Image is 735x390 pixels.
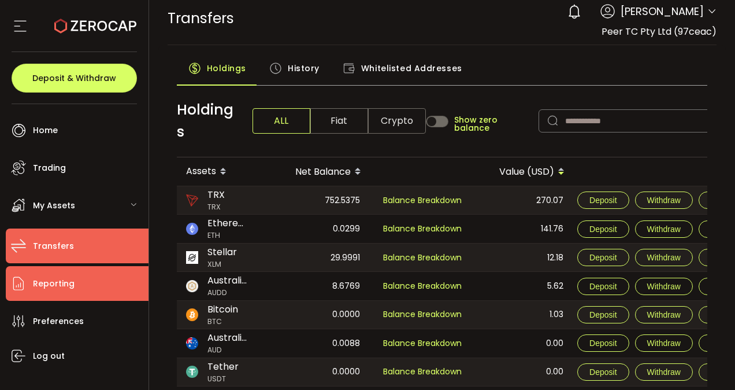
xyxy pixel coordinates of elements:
[269,244,369,271] div: 29.9991
[383,280,462,292] span: Balance Breakdown
[589,282,617,291] span: Deposit
[269,215,369,243] div: 0.0299
[269,329,369,358] div: 0.0088
[472,358,573,385] div: 0.00
[383,366,462,377] span: Balance Breakdown
[207,345,247,356] span: AUD
[577,278,629,295] button: Deposit
[577,249,629,266] button: Deposit
[269,358,369,385] div: 0.0000
[368,108,426,134] span: Crypto
[207,303,238,317] span: Bitcoin
[207,374,239,385] span: USDT
[207,317,238,328] span: BTC
[577,220,629,238] button: Deposit
[32,74,116,82] span: Deposit & Withdraw
[177,162,269,182] div: Assets
[207,360,239,374] span: Tether
[589,196,617,205] span: Deposit
[577,306,629,323] button: Deposit
[383,252,462,263] span: Balance Breakdown
[472,244,573,271] div: 12.18
[383,223,462,234] span: Balance Breakdown
[635,192,693,209] button: Withdraw
[589,310,617,319] span: Deposit
[33,348,65,365] span: Log out
[186,223,198,235] img: eth_portfolio.svg
[472,162,574,182] div: Value (USD)
[177,99,234,143] span: Holdings
[647,225,681,234] span: Withdraw
[647,196,681,205] span: Withdraw
[635,220,693,238] button: Withdraw
[207,274,247,288] span: Australian Digital Dollar (ERC20)
[577,192,629,209] button: Deposit
[12,64,137,93] button: Deposit & Withdraw
[186,308,198,321] img: btc_portfolio.svg
[33,275,75,292] span: Reporting
[383,337,462,349] span: Balance Breakdown
[310,108,368,134] span: Fiat
[602,25,717,38] span: Peer TC Pty Ltd (97ceac)
[589,253,617,262] span: Deposit
[207,57,246,80] span: Holdings
[186,337,198,349] img: aud_portfolio.svg
[33,160,66,176] span: Trading
[472,301,573,328] div: 1.03
[186,251,198,263] img: xlm_portfolio.png
[600,265,735,390] iframe: Chat Widget
[577,363,629,381] button: Deposit
[186,280,198,292] img: zuPXiwguUFiBOIQyqLOiXsnnNitlx7q4LCwEbLHADjIpTka+Lip0HH8D0VTrd02z+wEAAAAASUVORK5CYII=
[207,331,247,345] span: Australian Dollar
[589,225,617,234] span: Deposit
[621,3,704,19] span: [PERSON_NAME]
[33,238,74,255] span: Transfers
[33,122,58,139] span: Home
[207,259,237,270] span: XLM
[577,334,629,352] button: Deposit
[647,253,681,262] span: Withdraw
[472,215,573,243] div: 141.76
[207,202,225,213] span: TRX
[186,194,198,207] img: trx_portfolio.png
[207,245,237,259] span: Stellar
[33,197,75,214] span: My Assets
[33,313,84,330] span: Preferences
[168,8,234,28] span: Transfers
[472,272,573,300] div: 5.62
[269,272,369,300] div: 8.6769
[207,188,225,202] span: TRX
[253,108,310,134] span: ALL
[207,288,247,299] span: AUDD
[269,186,369,214] div: 752.5375
[269,162,370,182] div: Net Balance
[472,329,573,358] div: 0.00
[472,186,573,214] div: 270.07
[383,194,462,206] span: Balance Breakdown
[361,57,462,80] span: Whitelisted Addresses
[207,230,247,241] span: ETH
[269,301,369,328] div: 0.0000
[383,308,462,320] span: Balance Breakdown
[454,116,533,132] span: Show zero balance
[589,367,617,377] span: Deposit
[186,366,198,378] img: usdt_portfolio.svg
[635,249,693,266] button: Withdraw
[207,216,247,230] span: Ethereum
[589,339,617,348] span: Deposit
[288,57,320,80] span: History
